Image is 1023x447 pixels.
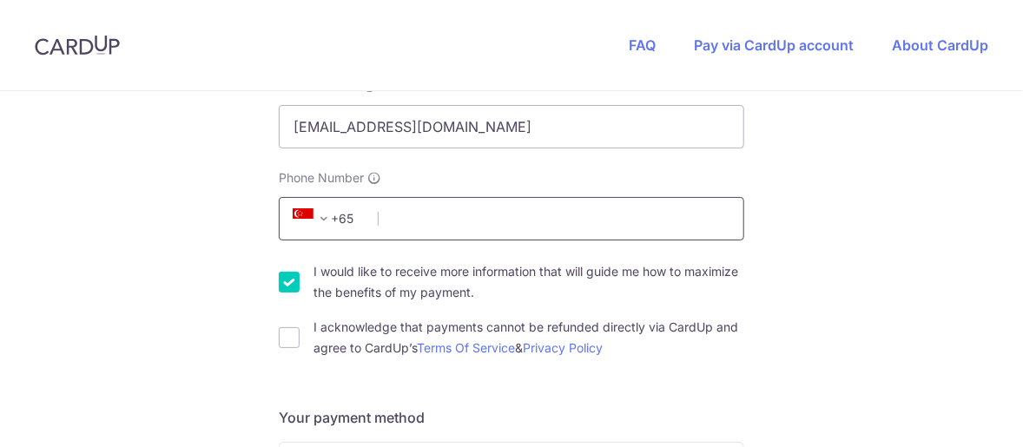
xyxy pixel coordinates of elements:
[417,340,515,355] a: Terms Of Service
[523,340,603,355] a: Privacy Policy
[293,208,334,229] span: +65
[279,407,744,428] h5: Your payment method
[694,36,854,54] a: Pay via CardUp account
[313,261,744,303] label: I would like to receive more information that will guide me how to maximize the benefits of my pa...
[892,36,988,54] a: About CardUp
[629,36,656,54] a: FAQ
[279,105,744,148] input: Email address
[313,317,744,358] label: I acknowledge that payments cannot be refunded directly via CardUp and agree to CardUp’s &
[39,12,75,28] span: Help
[279,169,364,187] span: Phone Number
[287,208,366,229] span: +65
[35,35,120,56] img: CardUp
